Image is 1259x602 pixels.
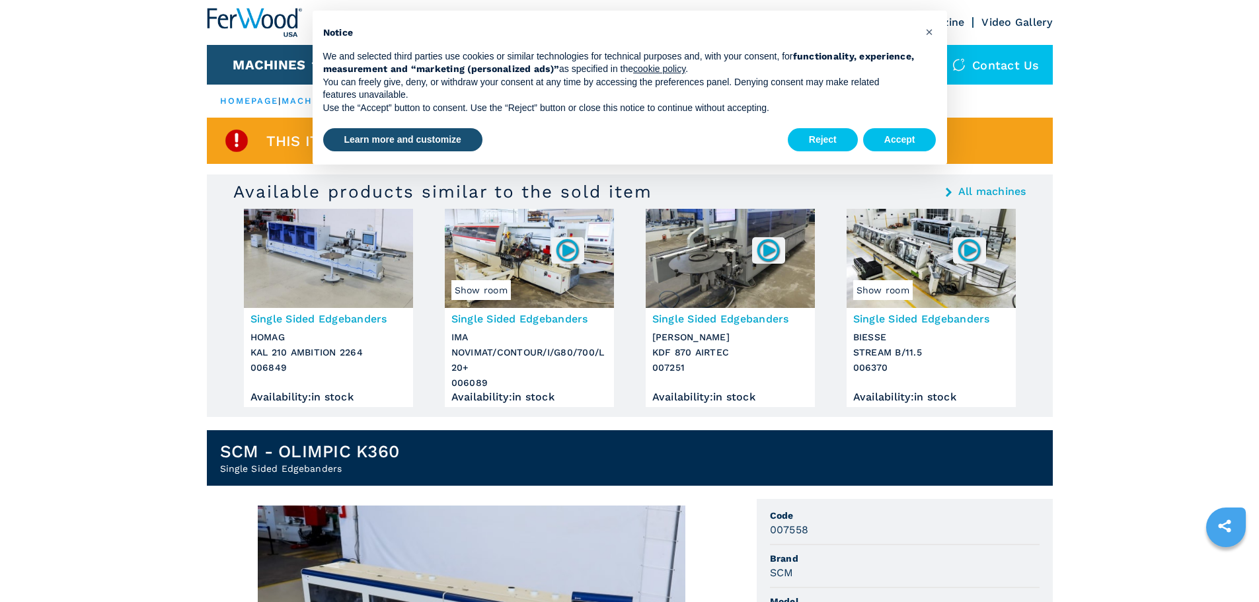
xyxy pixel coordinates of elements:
h3: Single Sided Edgebanders [451,311,607,326]
img: 006089 [554,237,580,263]
span: This item is already sold [266,133,476,149]
span: Show room [451,280,511,300]
p: We and selected third parties use cookies or similar technologies for technical purposes and, wit... [323,50,915,76]
h2: Single Sided Edgebanders [220,462,400,475]
iframe: Chat [1203,543,1249,592]
div: Availability : in stock [853,394,1009,400]
p: Use the “Accept” button to consent. Use the “Reject” button or close this notice to continue with... [323,102,915,115]
button: Machines [233,57,305,73]
div: Availability : in stock [451,394,607,400]
img: Single Sided Edgebanders HOMAG KAL 210 AMBITION 2264 [244,209,413,308]
img: Single Sided Edgebanders BRANDT KDF 870 AIRTEC [646,209,815,308]
img: Ferwood [207,8,302,37]
span: Code [770,509,1040,522]
h3: Available products similar to the sold item [233,181,652,202]
button: Accept [863,128,936,152]
h3: Single Sided Edgebanders [250,311,406,326]
button: Close this notice [919,21,940,42]
a: cookie policy [633,63,685,74]
span: Brand [770,552,1040,565]
h3: 007558 [770,522,809,537]
a: Video Gallery [981,16,1052,28]
a: Single Sided Edgebanders IMA NOVIMAT/CONTOUR/I/G80/700/L20+Show room006089Single Sided Edgebander... [445,209,614,407]
img: Contact us [952,58,966,71]
h3: Single Sided Edgebanders [853,311,1009,326]
span: Show room [853,280,913,300]
a: Single Sided Edgebanders BRANDT KDF 870 AIRTEC007251Single Sided Edgebanders[PERSON_NAME]KDF 870 ... [646,209,815,407]
button: Learn more and customize [323,128,482,152]
span: × [925,24,933,40]
img: Single Sided Edgebanders BIESSE STREAM B/11.5 [847,209,1016,308]
strong: functionality, experience, measurement and “marketing (personalized ads)” [323,51,915,75]
a: machines [282,96,338,106]
h3: HOMAG KAL 210 AMBITION 2264 006849 [250,330,406,375]
a: Single Sided Edgebanders HOMAG KAL 210 AMBITION 2264Single Sided EdgebandersHOMAGKAL 210 AMBITION... [244,209,413,407]
div: Availability : in stock [652,394,808,400]
button: Reject [788,128,858,152]
h3: Single Sided Edgebanders [652,311,808,326]
a: sharethis [1208,509,1241,543]
h2: Notice [323,26,915,40]
a: HOMEPAGE [220,96,279,106]
img: Single Sided Edgebanders IMA NOVIMAT/CONTOUR/I/G80/700/L20+ [445,209,614,308]
img: SoldProduct [223,128,250,154]
h1: SCM - OLIMPIC K360 [220,441,400,462]
span: | [278,96,281,106]
div: Contact us [939,45,1053,85]
h3: BIESSE STREAM B/11.5 006370 [853,330,1009,375]
div: Availability : in stock [250,394,406,400]
a: Single Sided Edgebanders BIESSE STREAM B/11.5Show room006370Single Sided EdgebandersBIESSESTREAM ... [847,209,1016,407]
img: 006370 [956,237,982,263]
h3: [PERSON_NAME] KDF 870 AIRTEC 007251 [652,330,808,375]
img: 007251 [755,237,781,263]
a: All machines [958,186,1026,197]
p: You can freely give, deny, or withdraw your consent at any time by accessing the preferences pane... [323,76,915,102]
h3: IMA NOVIMAT/CONTOUR/I/G80/700/L20+ 006089 [451,330,607,391]
h3: SCM [770,565,794,580]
